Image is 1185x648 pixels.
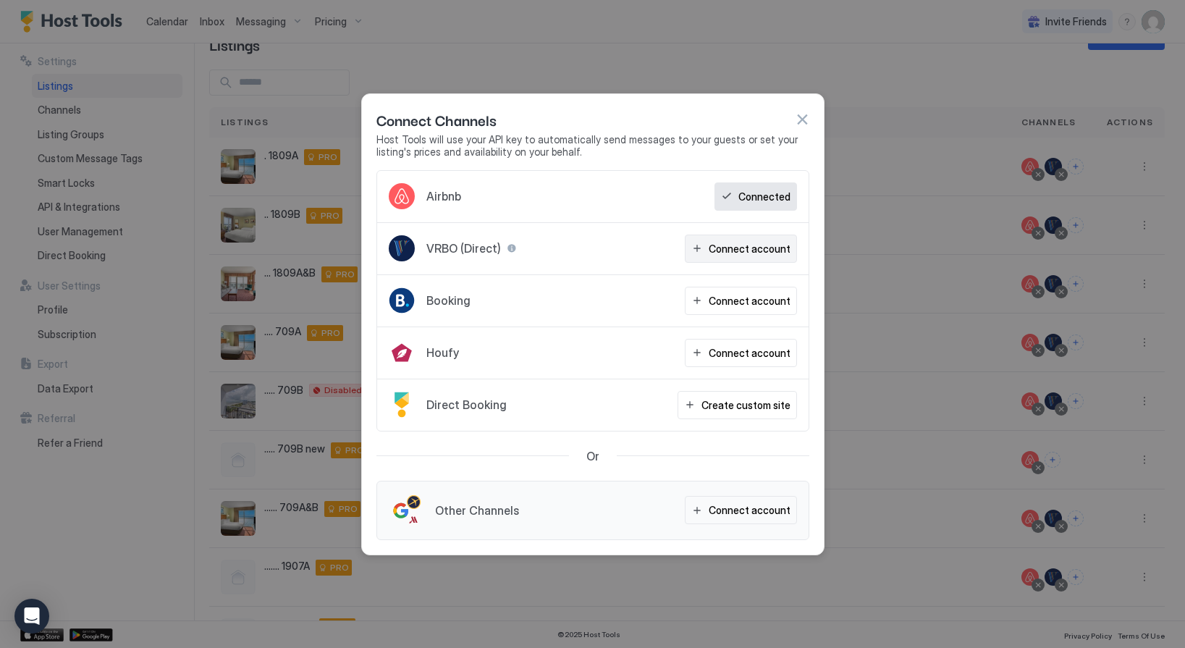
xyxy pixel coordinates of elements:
[685,287,797,315] button: Connect account
[685,496,797,524] button: Connect account
[701,397,790,413] div: Create custom site
[426,189,461,203] span: Airbnb
[435,503,519,518] span: Other Channels
[714,182,797,211] button: Connected
[14,599,49,634] div: Open Intercom Messenger
[685,339,797,367] button: Connect account
[709,345,790,361] div: Connect account
[376,133,809,159] span: Host Tools will use your API key to automatically send messages to your guests or set your listin...
[738,189,790,204] div: Connected
[709,293,790,308] div: Connect account
[426,345,459,360] span: Houfy
[376,109,497,130] span: Connect Channels
[678,391,797,419] button: Create custom site
[426,293,471,308] span: Booking
[709,241,790,256] div: Connect account
[586,449,599,463] span: Or
[426,397,507,412] span: Direct Booking
[685,235,797,263] button: Connect account
[426,241,501,256] span: VRBO (Direct)
[709,502,790,518] div: Connect account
